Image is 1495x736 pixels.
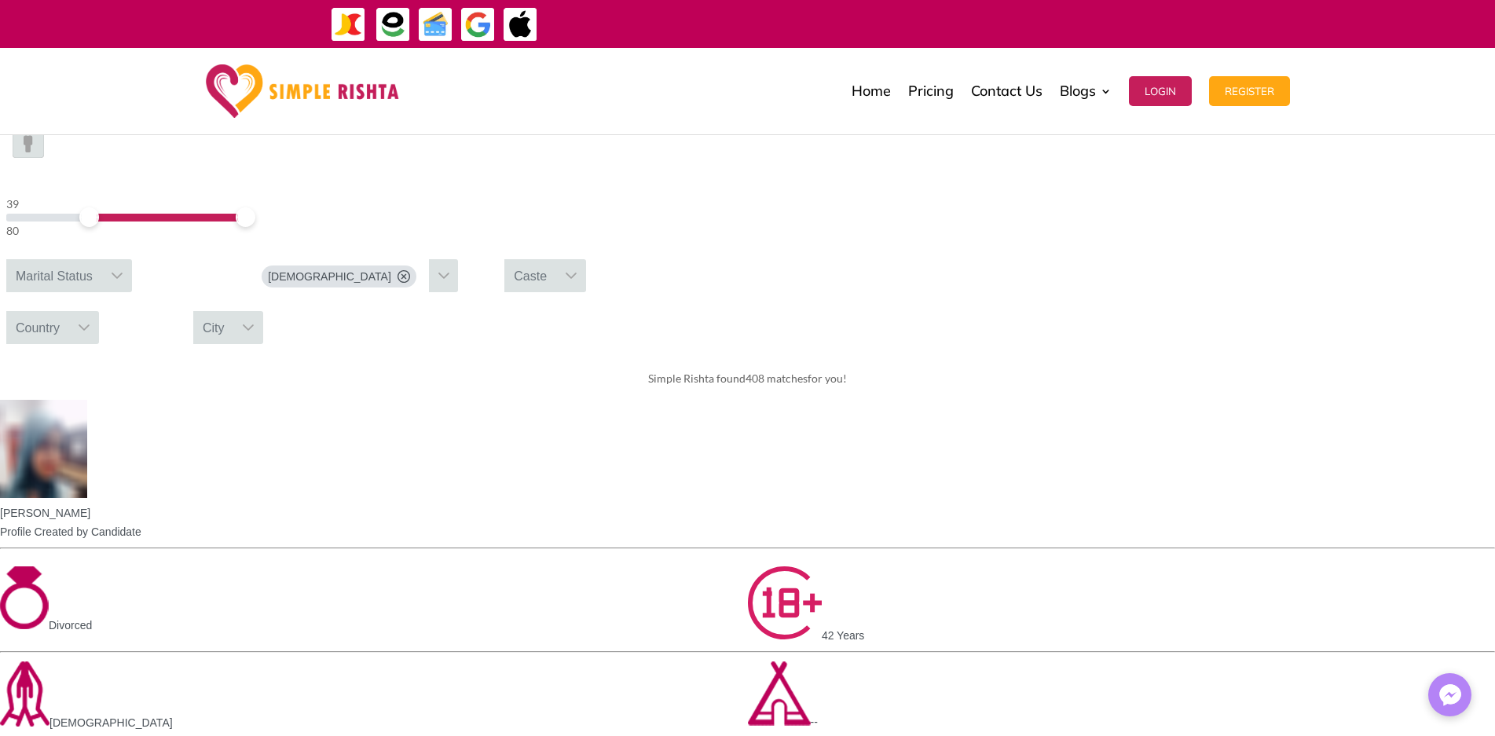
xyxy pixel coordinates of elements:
[193,311,234,344] div: City
[6,195,243,214] div: 39
[6,259,102,292] div: Marital Status
[908,52,954,130] a: Pricing
[460,7,496,42] img: GooglePay-icon
[971,52,1042,130] a: Contact Us
[648,372,847,385] span: Simple Rishta found for you!
[811,716,818,728] span: --
[822,629,865,642] span: 42 Years
[1209,76,1290,106] button: Register
[268,269,391,284] span: [DEMOGRAPHIC_DATA]
[49,716,173,729] span: [DEMOGRAPHIC_DATA]
[503,7,538,42] img: ApplePay-icon
[376,7,411,42] img: EasyPaisa-icon
[331,7,366,42] img: JazzCash-icon
[1435,679,1466,711] img: Messenger
[852,52,891,130] a: Home
[6,222,243,240] div: 80
[418,7,453,42] img: Credit Cards
[504,259,556,292] div: Caste
[746,372,808,385] span: 408 matches
[1129,52,1192,130] a: Login
[49,619,92,632] span: Divorced
[1209,52,1290,130] a: Register
[1129,76,1192,106] button: Login
[6,311,69,344] div: Country
[1060,52,1112,130] a: Blogs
